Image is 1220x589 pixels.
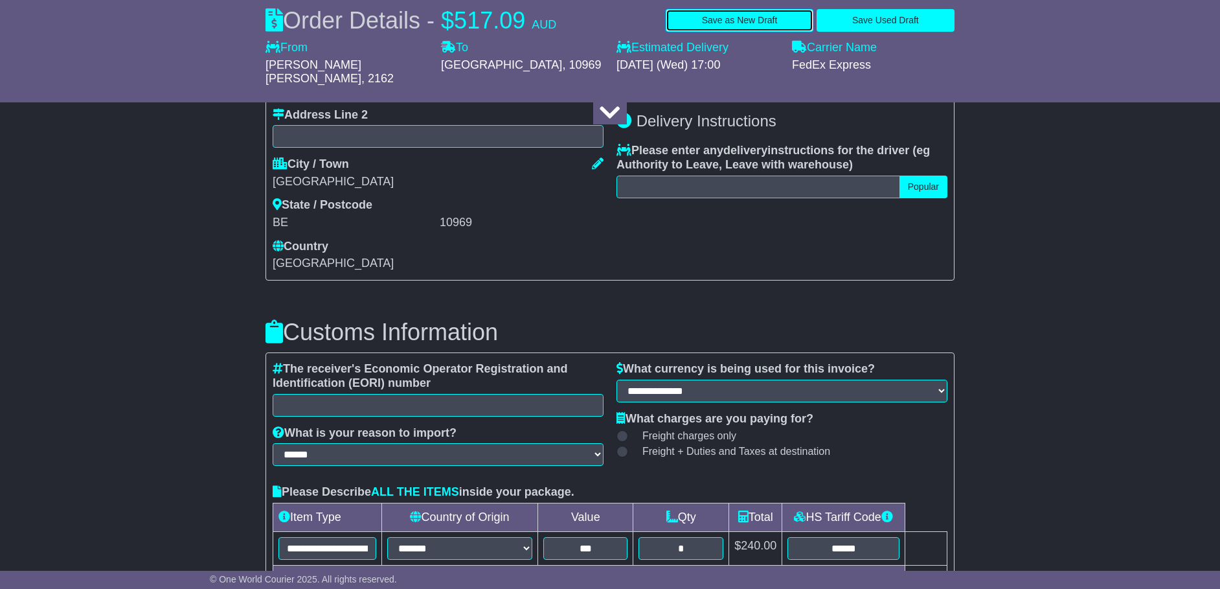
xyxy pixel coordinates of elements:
div: [DATE] (Wed) 17:00 [616,58,779,73]
div: [GEOGRAPHIC_DATA] [273,175,604,189]
label: What charges are you paying for? [616,412,813,426]
label: Carrier Name [792,41,877,55]
label: To [441,41,468,55]
span: AUD [532,18,556,31]
label: Estimated Delivery [616,41,779,55]
span: eg Authority to Leave, Leave with warehouse [616,144,930,171]
td: Value [538,503,633,531]
button: Save as New Draft [666,9,813,32]
td: Total [729,503,782,531]
label: Please enter any instructions for the driver ( ) [616,144,947,172]
span: Freight + Duties and Taxes at destination [642,445,830,457]
label: Country [273,240,328,254]
span: , 10969 [562,58,601,71]
td: $ [729,531,782,565]
td: HS Tariff Code [782,503,905,531]
label: From [265,41,308,55]
label: City / Town [273,157,349,172]
label: What is your reason to import? [273,426,457,441]
button: Save Used Draft [817,9,955,32]
span: [GEOGRAPHIC_DATA] [441,58,562,71]
button: Popular [899,176,947,198]
td: Item Type [273,503,382,531]
span: delivery [723,144,767,157]
label: The receiver's Economic Operator Registration and Identification (EORI) number [273,362,604,390]
span: [PERSON_NAME] [PERSON_NAME] [265,58,361,86]
label: Freight charges only [626,430,736,442]
label: What currency is being used for this invoice? [616,362,875,376]
span: ALL THE ITEMS [371,485,459,498]
label: State / Postcode [273,198,372,213]
div: FedEx Express [792,58,955,73]
td: Qty [633,503,729,531]
span: , 2162 [361,72,394,85]
label: Address Line 2 [273,108,368,122]
div: Order Details - [265,6,556,34]
h3: Customs Information [265,319,955,345]
span: 517.09 [454,7,525,34]
div: 10969 [440,216,604,230]
span: 240.00 [741,539,776,552]
span: $ [441,7,454,34]
div: BE [273,216,436,230]
td: Country of Origin [381,503,537,531]
span: © One World Courier 2025. All rights reserved. [210,574,397,584]
span: Delivery Instructions [637,112,776,130]
label: Please Describe inside your package. [273,485,574,500]
span: [GEOGRAPHIC_DATA] [273,257,394,270]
